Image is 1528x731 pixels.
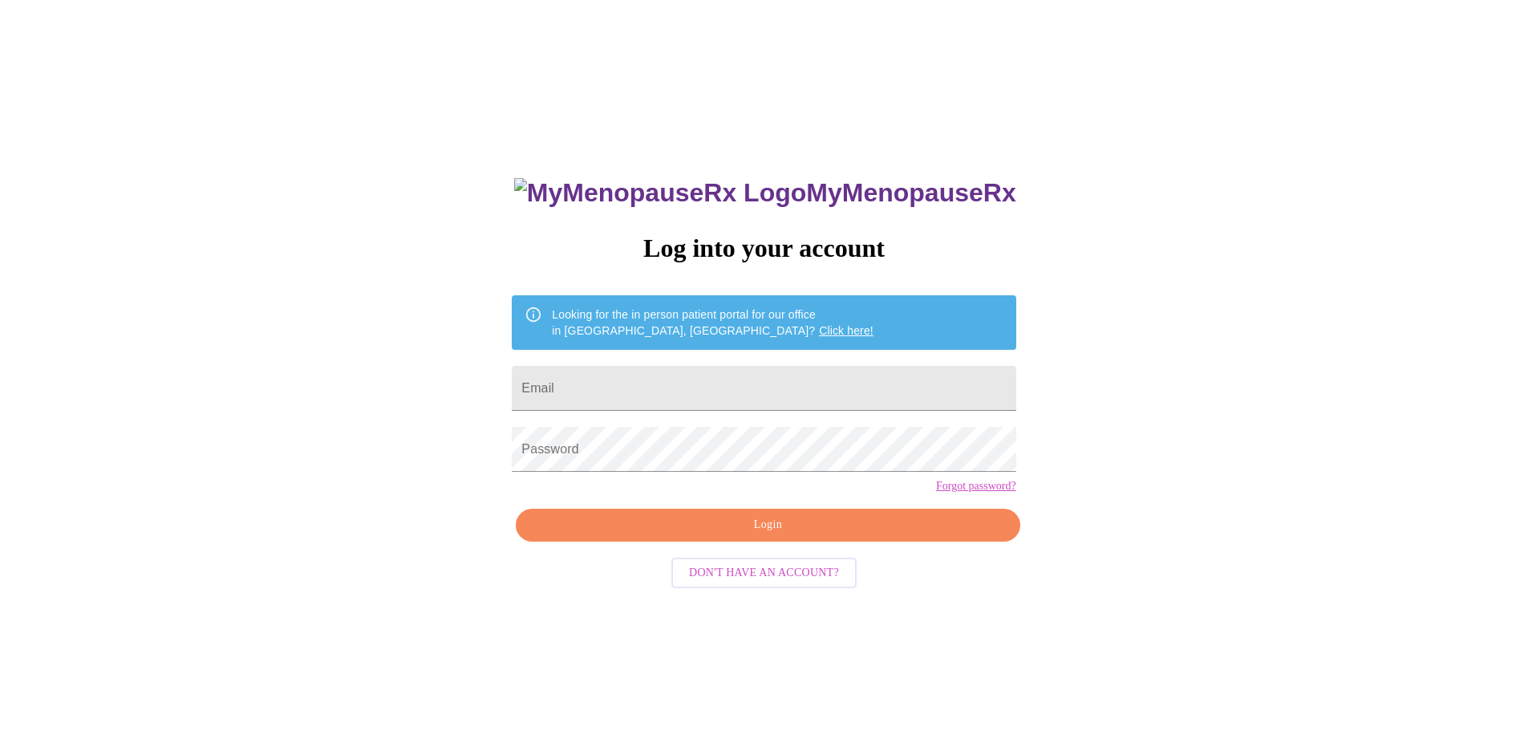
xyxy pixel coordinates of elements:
button: Don't have an account? [671,558,857,589]
img: MyMenopauseRx Logo [514,178,806,208]
button: Login [516,509,1019,542]
div: Looking for the in person patient portal for our office in [GEOGRAPHIC_DATA], [GEOGRAPHIC_DATA]? [552,300,873,345]
a: Don't have an account? [667,565,861,579]
h3: MyMenopauseRx [514,178,1016,208]
span: Login [534,515,1001,535]
a: Forgot password? [936,480,1016,493]
h3: Log into your account [512,234,1015,263]
span: Don't have an account? [689,563,839,583]
a: Click here! [819,324,873,337]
